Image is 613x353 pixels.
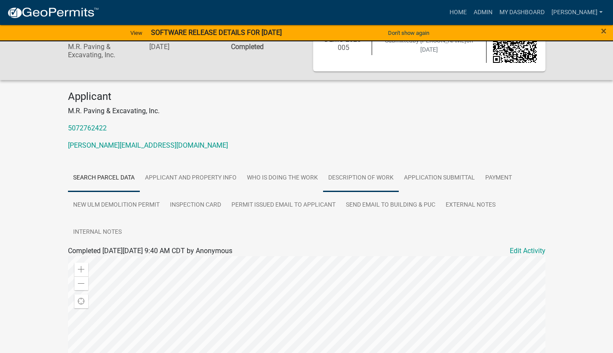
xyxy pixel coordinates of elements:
[149,43,218,51] h6: [DATE]
[496,4,548,21] a: My Dashboard
[510,246,545,256] a: Edit Activity
[68,164,140,192] a: Search Parcel Data
[74,294,88,308] div: Find my location
[231,43,264,51] strong: Completed
[68,141,228,149] a: [PERSON_NAME][EMAIL_ADDRESS][DOMAIN_NAME]
[68,90,545,103] h4: Applicant
[548,4,606,21] a: [PERSON_NAME]
[341,192,440,219] a: Send Email to Building & PUC
[323,164,399,192] a: Description of Work
[68,106,545,116] p: M.R. Paving & Excavating, Inc.
[601,25,607,37] span: ×
[446,4,470,21] a: Home
[480,164,517,192] a: Payment
[385,26,433,40] button: Don't show again
[74,263,88,276] div: Zoom in
[140,164,242,192] a: Applicant and Property Info
[68,192,165,219] a: New Ulm Demolition Permit
[165,192,226,219] a: Inspection Card
[68,124,107,132] a: 5072762422
[151,28,282,37] strong: SOFTWARE RELEASE DETAILS FOR [DATE]
[601,26,607,36] button: Close
[470,4,496,21] a: Admin
[74,276,88,290] div: Zoom out
[399,164,480,192] a: Application Submittal
[242,164,323,192] a: Who is doing the work
[440,192,501,219] a: External Notes
[68,43,137,59] h6: M.R. Paving & Excavating, Inc.
[322,35,366,52] h6: DEMO-2025-005
[226,192,341,219] a: Permit Issued Email to Applicant
[68,219,127,246] a: Internal Notes
[127,26,146,40] a: View
[68,247,232,255] span: Completed [DATE][DATE] 9:40 AM CDT by Anonymous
